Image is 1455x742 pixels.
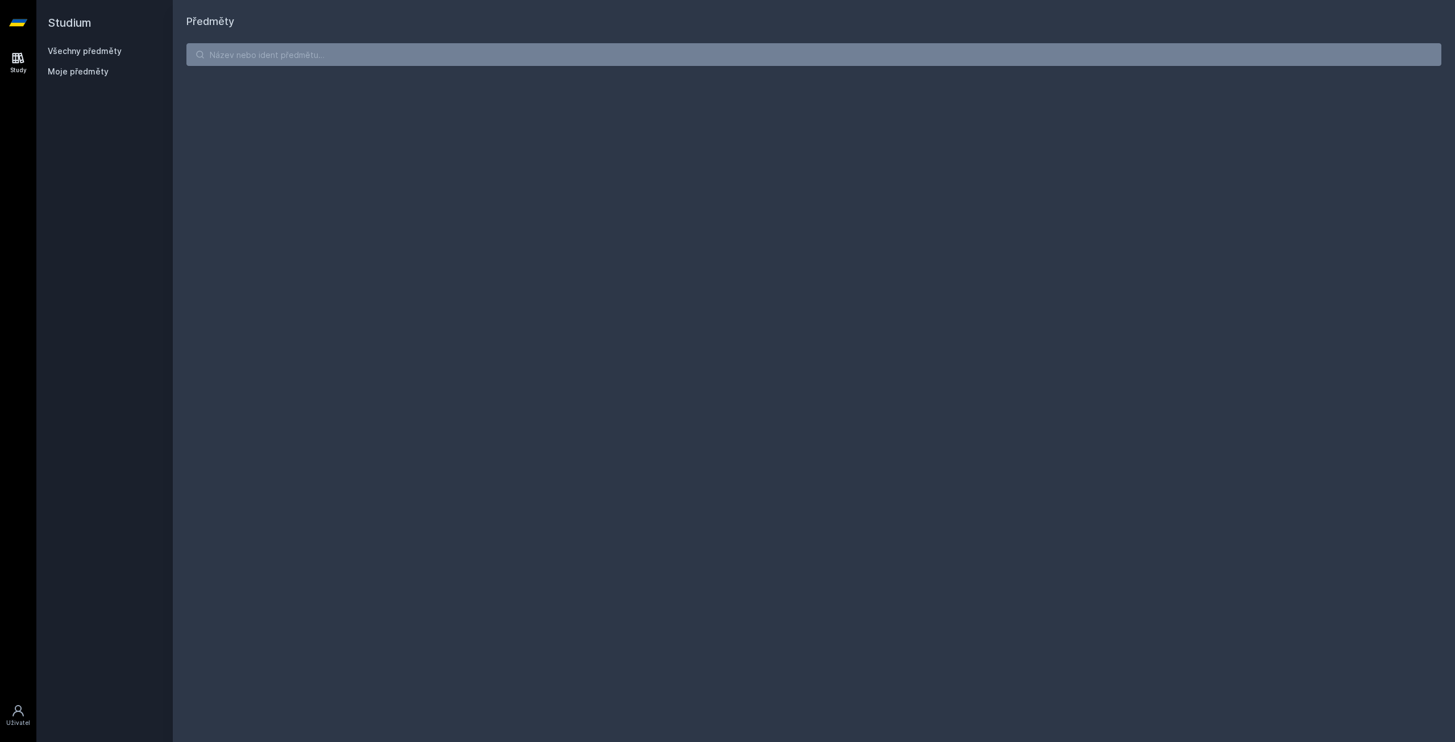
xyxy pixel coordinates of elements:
h1: Předměty [186,14,1441,30]
span: Moje předměty [48,66,109,77]
div: Study [10,66,27,74]
a: Všechny předměty [48,46,122,56]
input: Název nebo ident předmětu… [186,43,1441,66]
a: Study [2,45,34,80]
a: Uživatel [2,698,34,733]
div: Uživatel [6,719,30,727]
